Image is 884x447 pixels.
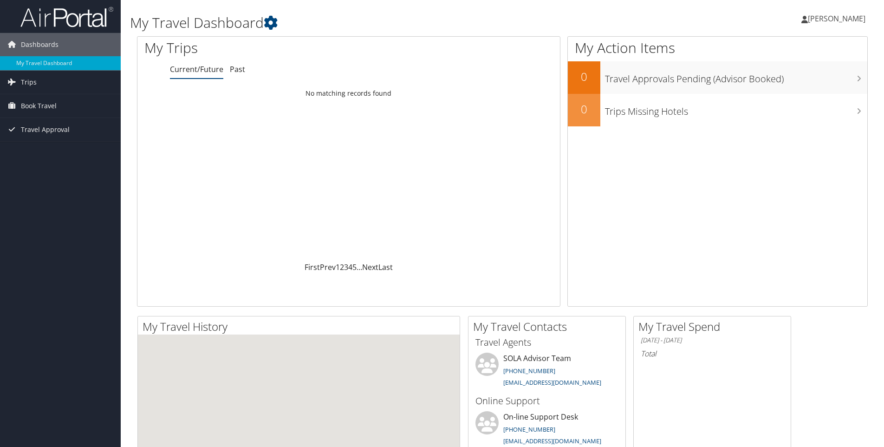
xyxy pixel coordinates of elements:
span: … [357,262,362,272]
td: No matching records found [137,85,560,102]
span: Trips [21,71,37,94]
img: airportal-logo.png [20,6,113,28]
a: 0Travel Approvals Pending (Advisor Booked) [568,61,867,94]
a: Past [230,64,245,74]
a: Prev [320,262,336,272]
h3: Travel Agents [475,336,618,349]
h2: My Travel Contacts [473,319,625,335]
a: 4 [348,262,352,272]
a: [EMAIL_ADDRESS][DOMAIN_NAME] [503,378,601,387]
h3: Trips Missing Hotels [605,100,867,118]
h1: My Action Items [568,38,867,58]
a: [EMAIL_ADDRESS][DOMAIN_NAME] [503,437,601,445]
h3: Travel Approvals Pending (Advisor Booked) [605,68,867,85]
li: SOLA Advisor Team [471,353,623,391]
span: Travel Approval [21,118,70,141]
a: First [305,262,320,272]
h2: My Travel History [143,319,460,335]
a: Current/Future [170,64,223,74]
a: 0Trips Missing Hotels [568,94,867,126]
a: 2 [340,262,344,272]
h1: My Trips [144,38,377,58]
a: 3 [344,262,348,272]
h2: 0 [568,69,600,85]
h3: Online Support [475,394,618,408]
h6: Total [641,348,784,359]
h2: 0 [568,101,600,117]
a: 5 [352,262,357,272]
span: Book Travel [21,94,57,118]
a: [PHONE_NUMBER] [503,367,555,375]
a: Next [362,262,378,272]
h6: [DATE] - [DATE] [641,336,784,345]
a: 1 [336,262,340,272]
span: [PERSON_NAME] [808,13,865,24]
h1: My Travel Dashboard [130,13,626,33]
span: Dashboards [21,33,58,56]
a: [PHONE_NUMBER] [503,425,555,434]
a: Last [378,262,393,272]
h2: My Travel Spend [638,319,791,335]
a: [PERSON_NAME] [801,5,875,33]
